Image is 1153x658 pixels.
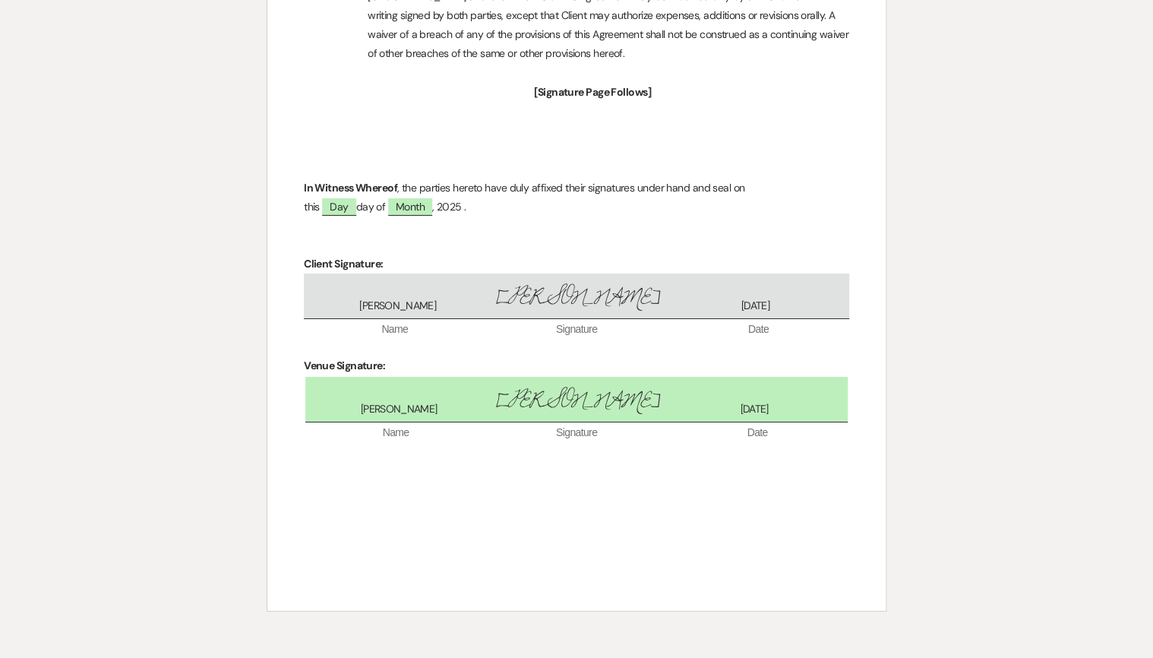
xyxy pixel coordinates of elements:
[666,299,845,314] span: [DATE]
[486,425,667,441] span: Signature
[487,281,665,314] span: [PERSON_NAME]
[304,198,849,217] p: this day of , 2025 .
[668,322,849,337] span: Date
[534,85,651,99] strong: [Signature Page Follows]
[488,384,665,417] span: [PERSON_NAME]
[304,322,485,337] span: Name
[388,198,432,216] span: Month
[667,425,848,441] span: Date
[308,299,487,314] span: [PERSON_NAME]
[665,402,843,417] span: [DATE]
[304,179,849,198] p: , the parties hereto have duly affixed their signatures under hand and seal on
[322,198,355,216] span: Day
[485,322,667,337] span: Signature
[310,402,488,417] span: [PERSON_NAME]
[304,257,383,270] strong: Client Signature:
[304,181,397,195] strong: In Witness Whereof
[305,425,486,441] span: Name
[304,359,385,372] strong: Venue Signature:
